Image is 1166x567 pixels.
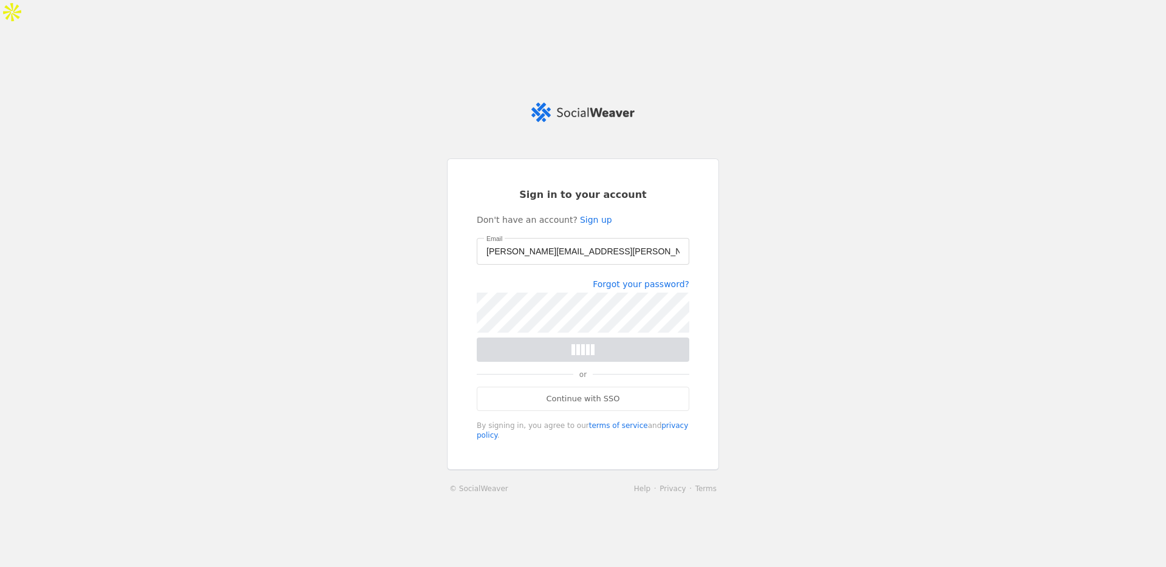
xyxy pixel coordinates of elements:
[660,484,686,493] a: Privacy
[634,484,650,493] a: Help
[449,483,508,495] a: © SocialWeaver
[477,387,689,411] a: Continue with SSO
[650,483,660,495] li: ·
[486,244,680,259] input: Email
[477,421,688,440] a: privacy policy
[486,233,502,244] mat-label: Email
[573,362,593,387] span: or
[593,279,689,289] a: Forgot your password?
[477,214,578,226] span: Don't have an account?
[580,214,612,226] a: Sign up
[695,484,717,493] a: Terms
[519,188,647,202] span: Sign in to your account
[686,483,695,495] li: ·
[589,421,648,430] a: terms of service
[477,421,689,440] div: By signing in, you agree to our and .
